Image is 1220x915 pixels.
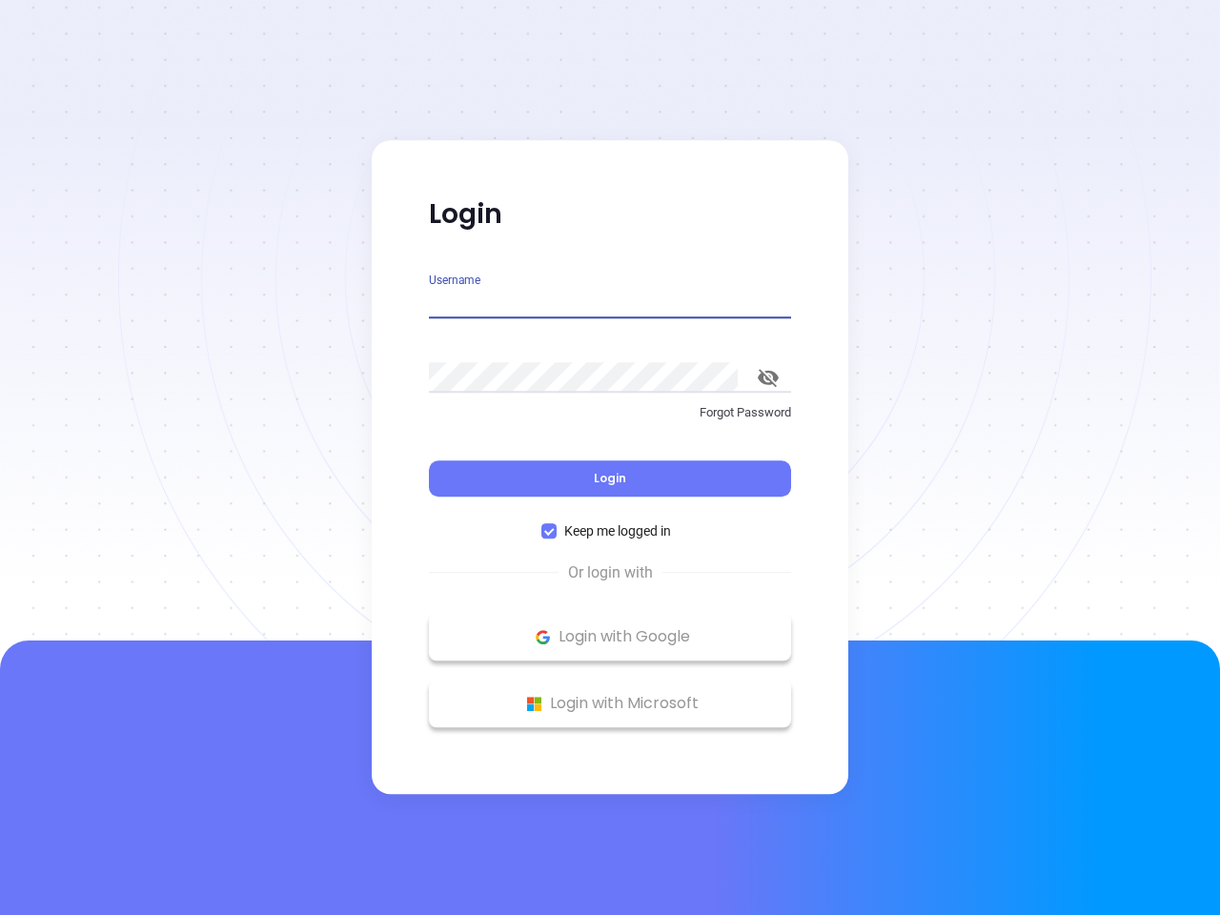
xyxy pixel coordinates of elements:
[429,613,791,661] button: Google Logo Login with Google
[429,403,791,422] p: Forgot Password
[438,622,782,651] p: Login with Google
[429,197,791,232] p: Login
[531,625,555,649] img: Google Logo
[559,561,662,584] span: Or login with
[745,355,791,400] button: toggle password visibility
[429,460,791,497] button: Login
[429,274,480,286] label: Username
[557,520,679,541] span: Keep me logged in
[429,403,791,437] a: Forgot Password
[594,470,626,486] span: Login
[522,692,546,716] img: Microsoft Logo
[438,689,782,718] p: Login with Microsoft
[429,680,791,727] button: Microsoft Logo Login with Microsoft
